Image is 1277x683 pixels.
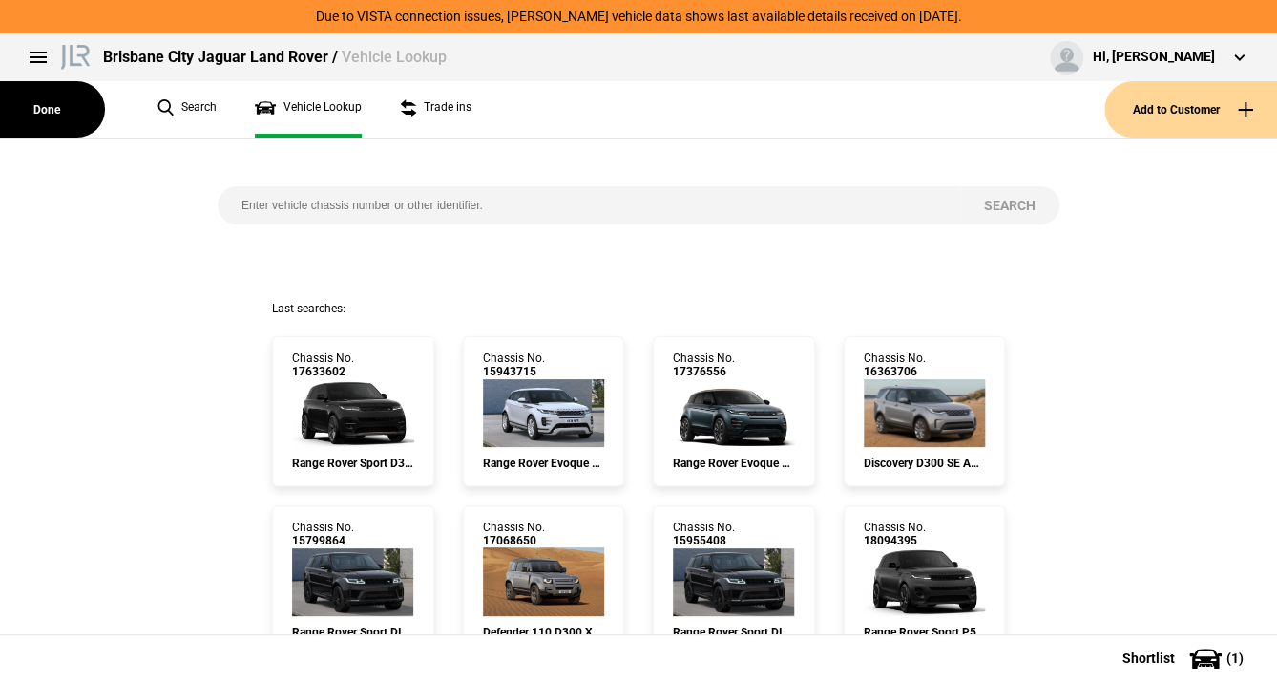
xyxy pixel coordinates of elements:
[292,352,354,379] div: Chassis No.
[157,81,217,138] a: Search
[1093,48,1215,67] div: Hi, [PERSON_NAME]
[483,379,604,448] img: 15943715_ext.jpeg
[673,534,735,547] span: 15955408
[292,534,354,547] span: 15799864
[673,379,795,448] img: 17376556_ext.jpeg
[1104,81,1277,138] button: Add to Customer
[864,365,926,378] span: 16363706
[864,547,986,616] img: 18094395_ext.jpeg
[103,47,447,68] div: Brisbane City Jaguar Land Rover /
[292,365,354,378] span: 17633602
[1122,651,1175,665] span: Shortlist
[1094,634,1277,682] button: Shortlist(1)
[864,626,986,639] div: Range Rover Sport P530 Autobiography AWD Auto 25MY
[483,365,545,378] span: 15943715
[673,365,735,378] span: 17376556
[1226,651,1244,665] span: ( 1 )
[864,534,926,547] span: 18094395
[864,521,926,548] div: Chassis No.
[864,352,926,379] div: Chassis No.
[292,548,413,617] img: 15799864_ext.jpeg
[272,302,345,315] span: Last searches:
[960,186,1059,224] button: Search
[400,81,471,138] a: Trade ins
[673,352,735,379] div: Chassis No.
[255,81,362,138] a: Vehicle Lookup
[673,457,795,470] div: Range Rover Evoque PHEV Autobiography AWD Auto 24M
[673,626,795,639] div: Range Rover Sport DI6 221kW HSE AWD Auto 21.5MY
[292,379,414,448] img: 17633602_ext.jpeg
[673,521,735,548] div: Chassis No.
[483,352,545,379] div: Chassis No.
[864,457,986,470] div: Discovery D300 SE AWD Auto 22MY
[342,48,447,66] span: Vehicle Lookup
[673,548,794,617] img: 15955408_ext.jpeg
[57,41,94,70] img: landrover.png
[483,626,605,639] div: Defender 110 D300 X-Dynamic SE 5-door AWD Auto 24M
[292,626,414,639] div: Range Rover Sport DI6 221kW HSE Dynamic AWD Auto 2
[292,457,414,470] div: Range Rover Sport D300 Dynamic SE AWD Auto 24MY
[864,379,985,448] img: 16363706_ext.jpeg
[218,186,960,224] input: Enter vehicle chassis number or other identifier.
[483,457,605,470] div: Range Rover Evoque D200 R-Dynamic SE AWD Auto 21MY
[483,534,545,547] span: 17068650
[483,521,545,548] div: Chassis No.
[292,521,354,548] div: Chassis No.
[483,547,605,616] img: 17068650_ext.jpeg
